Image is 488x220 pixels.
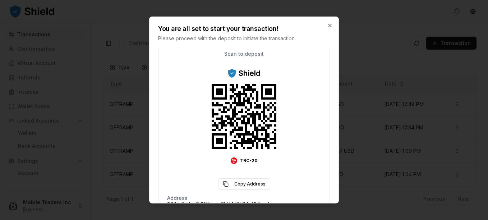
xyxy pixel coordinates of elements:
p: Please proceed with the deposit to initiate the transaction. [158,35,316,42]
button: Copy Address [218,178,270,190]
span: TBjUyPrUnuTdXYJyeg3hU4JRL94qYHhsmU [167,201,272,208]
img: Tron Logo [231,157,237,164]
h2: You are all set to start your transaction! [158,26,316,32]
p: Address [167,196,188,201]
p: Scan to deposit [224,51,264,56]
img: ShieldPay Logo [227,68,261,78]
span: TRC-20 [240,158,258,164]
